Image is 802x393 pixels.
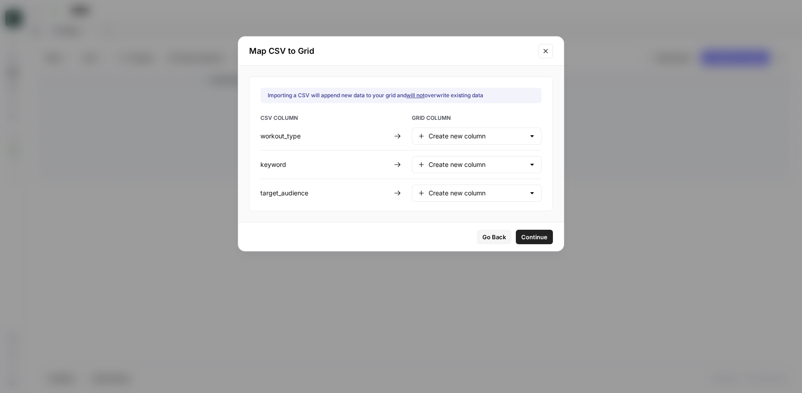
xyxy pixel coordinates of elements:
[538,44,553,58] button: Close modal
[260,114,390,124] span: CSV COLUMN
[260,160,390,169] div: keyword
[268,91,483,99] div: Importing a CSV will append new data to your grid and overwrite existing data
[406,92,425,99] u: will not
[521,232,547,241] span: Continue
[482,232,506,241] span: Go Back
[260,132,390,141] div: workout_type
[429,189,525,198] input: Create new column
[429,132,525,141] input: Create new column
[429,160,525,169] input: Create new column
[477,230,511,244] button: Go Back
[516,230,553,244] button: Continue
[412,114,542,124] span: GRID COLUMN
[260,189,390,198] div: target_audience
[249,45,533,57] h2: Map CSV to Grid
